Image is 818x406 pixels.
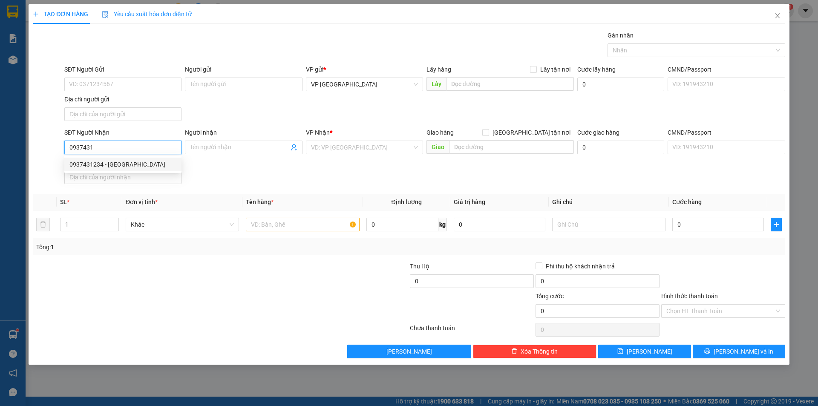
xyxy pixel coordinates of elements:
button: deleteXóa Thông tin [473,345,597,358]
span: VP Sài Gòn [311,78,418,91]
strong: 0901 933 179 [89,41,131,49]
span: delete [511,348,517,355]
span: [GEOGRAPHIC_DATA] tận nơi [489,128,574,137]
span: Lấy tận nơi [537,65,574,74]
input: Địa chỉ của người nhận [64,170,181,184]
input: Cước lấy hàng [577,78,664,91]
span: VP [GEOGRAPHIC_DATA] [6,53,106,77]
span: user-add [291,144,297,151]
div: Chưa thanh toán [409,323,535,338]
label: Cước lấy hàng [577,66,616,73]
th: Ghi chú [549,194,669,210]
label: Hình thức thanh toán [661,293,718,299]
div: Tổng: 1 [36,242,316,252]
div: Người nhận [185,128,302,137]
img: icon [102,11,109,18]
span: Giao [426,140,449,154]
div: VP gửi [306,65,423,74]
span: Cước hàng [672,199,702,205]
span: Lấy [426,77,446,91]
strong: 0931 600 979 [31,28,73,36]
span: VP Nhận [306,129,330,136]
label: Gán nhãn [608,32,634,39]
input: Dọc đường [446,77,574,91]
strong: 0901 900 568 [89,24,158,40]
div: CMND/Passport [668,65,785,74]
span: Định lượng [392,199,422,205]
strong: 0901 936 968 [6,37,47,46]
span: Tên hàng [246,199,274,205]
span: [PERSON_NAME] [627,347,672,356]
span: kg [438,218,447,231]
span: Giao hàng [426,129,454,136]
div: 0937431234 - [GEOGRAPHIC_DATA] [69,160,176,169]
span: SL [60,199,67,205]
span: Tổng cước [536,293,564,299]
span: TẠO ĐƠN HÀNG [33,11,88,17]
div: Người gửi [185,65,302,74]
label: Cước giao hàng [577,129,619,136]
span: Khác [131,218,234,231]
input: Địa chỉ của người gửi [64,107,181,121]
button: plus [771,218,782,231]
button: save[PERSON_NAME] [598,345,691,358]
div: Địa chỉ người gửi [64,95,181,104]
span: plus [771,221,781,228]
span: VP GỬI: [6,53,43,65]
button: printer[PERSON_NAME] và In [693,345,785,358]
input: Cước giao hàng [577,141,664,154]
span: ĐỨC ĐẠT GIA LAI [40,8,123,20]
span: [PERSON_NAME] [386,347,432,356]
span: printer [704,348,710,355]
button: Close [766,4,789,28]
input: VD: Bàn, Ghế [246,218,359,231]
button: [PERSON_NAME] [347,345,471,358]
input: 0 [454,218,545,231]
span: [PERSON_NAME] và In [714,347,773,356]
input: Dọc đường [449,140,574,154]
span: close [774,12,781,19]
div: SĐT Người Nhận [64,128,181,137]
span: Xóa Thông tin [521,347,558,356]
span: save [617,348,623,355]
span: Thu Hộ [410,263,429,270]
div: CMND/Passport [668,128,785,137]
span: Đơn vị tính [126,199,158,205]
span: Phí thu hộ khách nhận trả [542,262,618,271]
div: 0937431234 - ĐỨC ANH [64,158,181,171]
span: plus [33,11,39,17]
strong: [PERSON_NAME]: [89,24,142,32]
strong: Sài Gòn: [6,28,31,36]
span: Yêu cầu xuất hóa đơn điện tử [102,11,192,17]
div: SĐT Người Gửi [64,65,181,74]
button: delete [36,218,50,231]
input: Ghi Chú [552,218,665,231]
span: Lấy hàng [426,66,451,73]
span: Giá trị hàng [454,199,485,205]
